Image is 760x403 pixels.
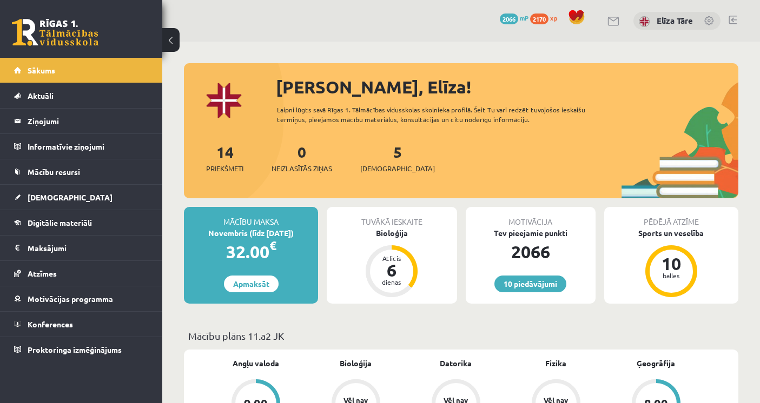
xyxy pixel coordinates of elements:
a: Datorika [440,358,472,369]
div: 10 [655,255,688,272]
a: Angļu valoda [233,358,279,369]
div: [PERSON_NAME], Elīza! [276,74,738,100]
a: 2066 mP [500,14,528,22]
a: Motivācijas programma [14,286,149,311]
a: Atzīmes [14,261,149,286]
a: Mācību resursi [14,159,149,184]
a: Sākums [14,58,149,83]
a: Digitālie materiāli [14,210,149,235]
a: 2170 xp [530,14,563,22]
div: Bioloģija [327,227,457,239]
div: 6 [375,261,408,279]
span: Konferences [28,319,73,329]
span: mP [520,14,528,22]
p: Mācību plāns 11.a2 JK [188,328,734,343]
a: 0Neizlasītās ziņas [272,142,332,174]
div: 2066 [466,239,596,265]
span: € [269,238,276,253]
span: Proktoringa izmēģinājums [28,345,122,354]
div: Mācību maksa [184,207,318,227]
div: Pēdējā atzīme [604,207,738,227]
span: xp [550,14,557,22]
span: Sākums [28,65,55,75]
a: Aktuāli [14,83,149,108]
a: 14Priekšmeti [206,142,243,174]
a: Proktoringa izmēģinājums [14,337,149,362]
span: Priekšmeti [206,163,243,174]
a: Rīgas 1. Tālmācības vidusskola [12,19,98,46]
a: Ziņojumi [14,109,149,133]
a: [DEMOGRAPHIC_DATA] [14,185,149,210]
div: Novembris (līdz [DATE]) [184,227,318,239]
span: Motivācijas programma [28,294,113,304]
span: 2066 [500,14,518,24]
div: 32.00 [184,239,318,265]
span: 2170 [530,14,548,24]
a: Sports un veselība 10 balles [604,227,738,299]
a: Ģeogrāfija [637,358,675,369]
a: 10 piedāvājumi [494,276,566,292]
div: Tuvākā ieskaite [327,207,457,227]
a: Konferences [14,312,149,337]
div: Sports un veselība [604,227,738,239]
a: Maksājumi [14,236,149,260]
div: Motivācija [466,207,596,227]
a: Elīza Tāre [657,15,693,26]
legend: Ziņojumi [28,109,149,133]
div: Laipni lūgts savā Rīgas 1. Tālmācības vidusskolas skolnieka profilā. Šeit Tu vari redzēt tuvojošo... [277,105,610,124]
a: Bioloģija Atlicis 6 dienas [327,227,457,299]
span: [DEMOGRAPHIC_DATA] [360,163,435,174]
span: Aktuāli [28,91,54,100]
div: dienas [375,279,408,285]
a: Fizika [545,358,566,369]
span: Atzīmes [28,268,57,278]
span: Digitālie materiāli [28,218,92,227]
legend: Maksājumi [28,236,149,260]
img: Elīza Tāre [639,16,650,27]
span: Mācību resursi [28,167,80,177]
div: balles [655,272,688,279]
div: Atlicis [375,255,408,261]
div: Tev pieejamie punkti [466,227,596,239]
a: Bioloģija [340,358,372,369]
a: Informatīvie ziņojumi [14,134,149,159]
a: 5[DEMOGRAPHIC_DATA] [360,142,435,174]
a: Apmaksāt [224,276,279,292]
span: Neizlasītās ziņas [272,163,332,174]
legend: Informatīvie ziņojumi [28,134,149,159]
span: [DEMOGRAPHIC_DATA] [28,192,113,202]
